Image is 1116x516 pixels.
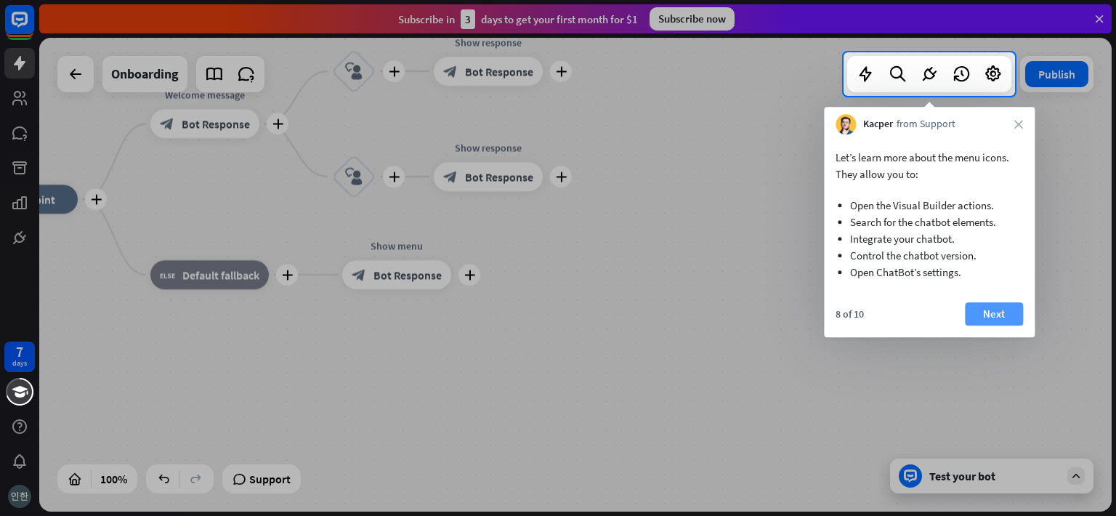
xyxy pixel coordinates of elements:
li: Search for the chatbot elements. [850,214,1008,230]
button: Open LiveChat chat widget [12,6,55,49]
button: Next [965,302,1023,326]
div: 8 of 10 [836,307,864,321]
li: Integrate your chatbot. [850,230,1008,247]
li: Open the Visual Builder actions. [850,197,1008,214]
p: Let’s learn more about the menu icons. They allow you to: [836,149,1023,182]
li: Open ChatBot’s settings. [850,264,1008,281]
li: Control the chatbot version. [850,247,1008,264]
i: close [1014,120,1023,129]
span: Kacper [863,117,893,132]
span: from Support [897,117,955,132]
